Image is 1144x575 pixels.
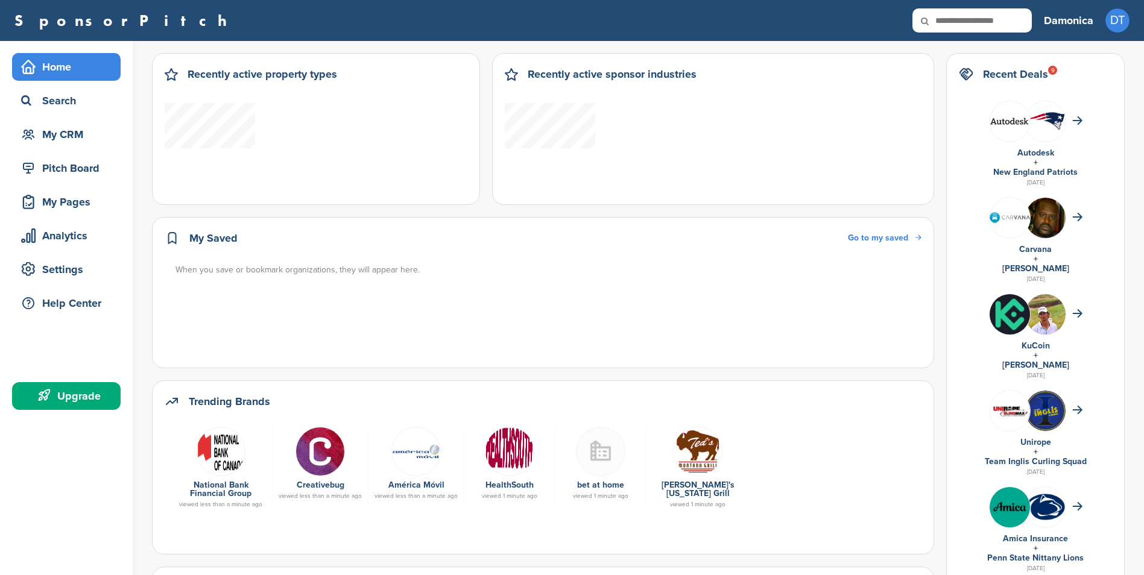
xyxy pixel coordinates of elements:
a: [PERSON_NAME]'s [US_STATE] Grill [662,480,735,498]
a: Autodesk [1017,148,1054,158]
img: Open uri20141112 50798 1gouuty [295,427,345,476]
a: Penn State Nittany Lions [987,553,1084,563]
div: [DATE] [959,467,1112,477]
a: América Móvil [388,480,444,490]
img: Data [196,427,245,476]
a: Upgrade [12,382,121,410]
div: Help Center [18,292,121,314]
a: My CRM [12,121,121,148]
div: 9 [1048,66,1057,75]
a: Amem [374,427,458,475]
a: Analytics [12,222,121,250]
a: + [1034,350,1038,360]
div: Pitch Board [18,157,121,179]
img: Data?1415811651 [1025,112,1066,130]
div: My CRM [18,124,121,145]
a: 150px teds montana grill logo [653,427,743,475]
a: KuCoin [1022,341,1050,351]
img: Shaquille o'neal in 2011 (cropped) [1025,198,1066,245]
div: Analytics [18,225,121,247]
a: [PERSON_NAME] [1002,360,1069,370]
h2: Trending Brands [189,393,270,410]
a: + [1034,447,1038,457]
h2: Recent Deals [983,66,1048,83]
a: Damonica [1044,7,1093,34]
a: Pitch Board [12,154,121,182]
a: Settings [12,256,121,283]
a: Creativebug [297,480,344,490]
div: Search [18,90,121,112]
div: Settings [18,259,121,280]
a: Unirope [1020,437,1051,447]
img: Trgrqf8g 400x400 [990,487,1030,527]
div: When you save or bookmark organizations, they will appear here. [175,263,923,277]
a: HealthSouth [485,480,534,490]
div: viewed 1 minute ago [653,501,743,507]
div: viewed less than a minute ago [175,501,266,507]
a: Buildingmissing [561,427,640,475]
a: Home [12,53,121,81]
h2: My Saved [189,230,238,247]
img: 150px teds montana grill logo [673,427,722,476]
img: Iga3kywp 400x400 [1025,391,1066,431]
span: DT [1105,8,1130,33]
a: bet at home [577,480,624,490]
a: + [1034,543,1038,553]
a: My Pages [12,188,121,216]
div: [DATE] [959,274,1112,284]
img: Amem [391,427,441,476]
a: Data [175,427,266,475]
span: Go to my saved [848,233,908,243]
div: Upgrade [18,385,121,407]
img: 170px penn state nittany lions logo.svg [1025,493,1066,521]
a: Go to my saved [848,231,921,245]
a: Carvana [1019,244,1052,254]
div: [DATE] [959,370,1112,381]
div: Home [18,56,121,78]
div: [DATE] [959,177,1112,188]
div: viewed less than a minute ago [374,493,458,499]
h3: Damonica [1044,12,1093,29]
a: SponsorPitch [14,13,235,28]
div: viewed less than a minute ago [279,493,362,499]
a: + [1034,157,1038,168]
a: National Bank Financial Group [190,480,251,498]
img: Open uri20141112 64162 1m4tozd?1415806781 [1025,294,1066,351]
img: Url [485,427,534,476]
a: Url [470,427,549,475]
a: Amica Insurance [1003,533,1068,544]
div: viewed 1 minute ago [561,493,640,499]
a: Open uri20141112 50798 1gouuty [279,427,362,475]
div: My Pages [18,191,121,213]
img: Data [990,118,1030,125]
h2: Recently active sponsor industries [528,66,697,83]
img: jmj71fb 400x400 [990,294,1030,335]
img: Buildingmissing [576,427,625,476]
div: viewed 1 minute ago [470,493,549,499]
img: Carvana logo [990,212,1030,222]
div: [DATE] [959,563,1112,574]
a: Help Center [12,289,121,317]
a: Search [12,87,121,115]
h2: Recently active property types [188,66,337,83]
a: New England Patriots [993,167,1078,177]
img: 308633180 592082202703760 345377490651361792 n [990,391,1030,431]
a: + [1034,254,1038,264]
a: Team Inglis Curling Squad [985,456,1087,467]
a: [PERSON_NAME] [1002,263,1069,274]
